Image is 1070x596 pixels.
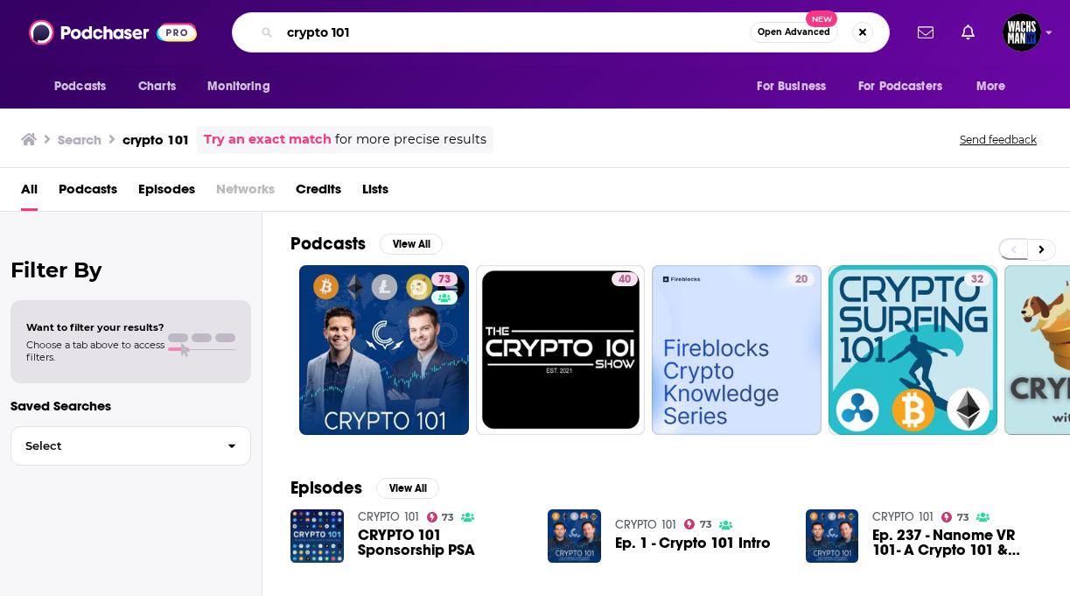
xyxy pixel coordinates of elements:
a: Episodes [138,175,195,211]
a: Lists [362,175,388,211]
a: EpisodesView All [290,477,439,499]
a: Ep. 1 - Crypto 101 Intro [615,536,771,550]
span: 20 [795,271,808,289]
img: Podchaser - Follow, Share and Rate Podcasts [29,16,197,49]
a: 40 [612,272,638,286]
button: Open AdvancedNew [750,22,838,43]
div: Search podcasts, credits, & more... [232,12,890,53]
a: CRYPTO 101 [615,517,677,532]
button: Show profile menu [1003,13,1041,52]
button: View All [380,234,443,255]
span: 73 [442,514,454,522]
a: 32 [964,272,990,286]
a: 40 [476,265,646,435]
button: open menu [964,70,1028,103]
img: CRYPTO 101 Sponsorship PSA [290,509,344,563]
h3: crypto 101 [122,131,190,148]
a: 73 [941,512,969,522]
span: 73 [957,514,969,522]
a: Try an exact match [204,130,332,150]
a: 20 [652,265,822,435]
a: Credits [296,175,341,211]
h3: Search [58,131,101,148]
p: Saved Searches [10,397,251,414]
span: Want to filter your results? [26,321,164,333]
img: Ep. 237 - Nanome VR 101- A Crypto 101 & Evolvement Collaboration [806,509,859,563]
button: open menu [195,70,292,103]
span: Charts [138,74,176,99]
button: open menu [42,70,129,103]
a: 32 [829,265,998,435]
a: All [21,175,38,211]
button: View All [376,478,439,499]
a: 73 [299,265,469,435]
button: open menu [847,70,968,103]
h2: Filter By [10,257,251,283]
button: open menu [745,70,848,103]
a: Ep. 237 - Nanome VR 101- A Crypto 101 & Evolvement Collaboration [872,528,1042,557]
h2: Episodes [290,477,362,499]
span: 73 [700,521,712,529]
a: CRYPTO 101 [358,509,420,524]
img: Ep. 1 - Crypto 101 Intro [548,509,601,563]
span: Open Advanced [758,28,830,37]
a: 73 [431,272,458,286]
a: Podcasts [59,175,117,211]
a: CRYPTO 101 Sponsorship PSA [358,528,528,557]
span: Podcasts [54,74,106,99]
h2: Podcasts [290,233,366,255]
span: For Podcasters [858,74,942,99]
input: Search podcasts, credits, & more... [280,18,750,46]
span: Choose a tab above to access filters. [26,339,164,363]
a: 73 [427,512,455,522]
span: for more precise results [335,130,486,150]
a: Show notifications dropdown [911,18,941,47]
span: 32 [971,271,983,289]
span: 73 [438,271,451,289]
button: Send feedback [955,132,1042,147]
span: Monitoring [207,74,269,99]
span: Select [11,440,213,452]
a: CRYPTO 101 [872,509,934,524]
a: Charts [127,70,186,103]
a: 20 [788,272,815,286]
button: Select [10,426,251,466]
a: 73 [684,519,712,529]
span: More [976,74,1006,99]
a: PodcastsView All [290,233,443,255]
span: New [806,11,837,27]
span: Networks [216,175,275,211]
a: Show notifications dropdown [955,18,982,47]
span: For Business [757,74,826,99]
span: 40 [619,271,631,289]
span: Logged in as WachsmanNY [1003,13,1041,52]
img: User Profile [1003,13,1041,52]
